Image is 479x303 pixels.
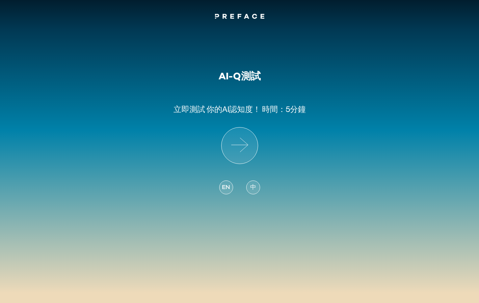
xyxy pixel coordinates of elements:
span: 立即測試 [173,105,205,114]
span: 中 [250,183,256,192]
span: 你的AI認知度！ [206,105,261,114]
span: EN [222,183,230,192]
h1: AI-Q測試 [219,70,261,82]
span: 時間：5分鐘 [262,105,306,114]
